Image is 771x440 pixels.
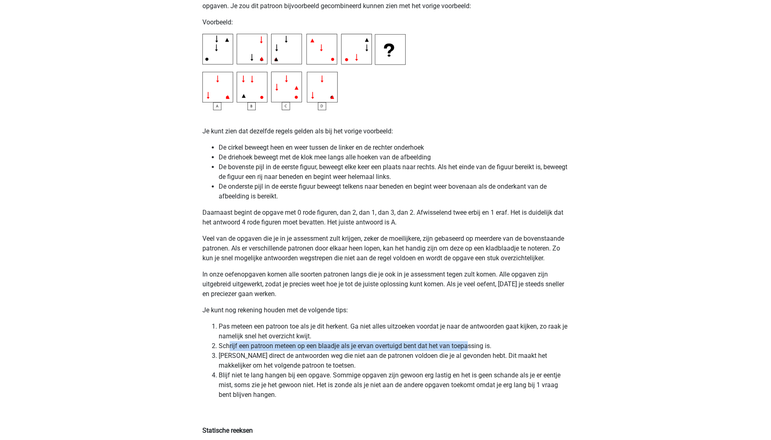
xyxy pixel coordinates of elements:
p: Voorbeeld: [202,17,569,27]
li: Blijf niet te lang hangen bij een opgave. Sommige opgaven zijn gewoon erg lastig en het is geen s... [219,370,569,400]
p: Veel van de opgaven die je in je assessment zult krijgen, zeker de moeilijkere, zijn gebaseerd op... [202,234,569,263]
li: De cirkel beweegt heen en weer tussen de linker en de rechter onderhoek [219,143,569,152]
b: Statische reeksen [202,427,253,434]
li: Pas meteen een patroon toe als je dit herkent. Ga niet alles uitzoeken voordat je naar de antwoor... [219,322,569,341]
li: Schrijf een patroon meteen op een blaadje als je ervan overtuigd bent dat het van toepassing is. [219,341,569,351]
li: De onderste pijl in de eerste figuur beweegt telkens naar beneden en begint weer bovenaan als de ... [219,182,569,201]
img: Inductive Reasoning Example6.png [202,34,406,110]
p: Je kunt zien dat dezelfde regels gelden als bij het vorige voorbeeld: [202,126,569,136]
p: In onze oefenopgaven komen alle soorten patronen langs die je ook in je assessment tegen zult kom... [202,270,569,299]
li: De bovenste pijl in de eerste figuur, beweegt elke keer een plaats naar rechts. Als het einde van... [219,162,569,182]
li: [PERSON_NAME] direct de antwoorden weg die niet aan de patronen voldoen die je al gevonden hebt. ... [219,351,569,370]
li: De driehoek beweegt met de klok mee langs alle hoeken van de afbeelding [219,152,569,162]
p: Je kunt nog rekening houden met de volgende tips: [202,305,569,315]
p: Daarnaast begint de opgave met 0 rode figuren, dan 2, dan 1, dan 3, dan 2. Afwisselend twee erbij... [202,208,569,227]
